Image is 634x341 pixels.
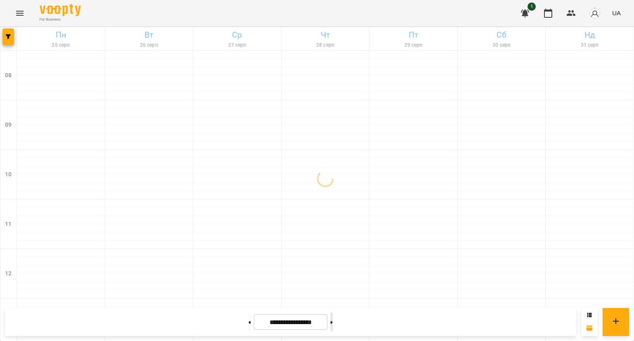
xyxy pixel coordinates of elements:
[459,41,544,49] h6: 30 серп
[283,28,368,41] h6: Чт
[371,41,456,49] h6: 29 серп
[459,28,544,41] h6: Сб
[5,121,12,130] h6: 09
[5,220,12,229] h6: 11
[5,269,12,278] h6: 12
[10,3,30,23] button: Menu
[528,2,536,11] span: 1
[547,28,632,41] h6: Нд
[106,41,192,49] h6: 26 серп
[194,41,280,49] h6: 27 серп
[106,28,192,41] h6: Вт
[547,41,632,49] h6: 31 серп
[5,71,12,80] h6: 08
[40,4,81,16] img: Voopty Logo
[609,5,624,21] button: UA
[40,17,81,22] span: For Business
[612,9,621,17] span: UA
[5,170,12,179] h6: 10
[18,41,104,49] h6: 25 серп
[371,28,456,41] h6: Пт
[18,28,104,41] h6: Пн
[283,41,368,49] h6: 28 серп
[194,28,280,41] h6: Ср
[589,7,601,19] img: avatar_s.png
